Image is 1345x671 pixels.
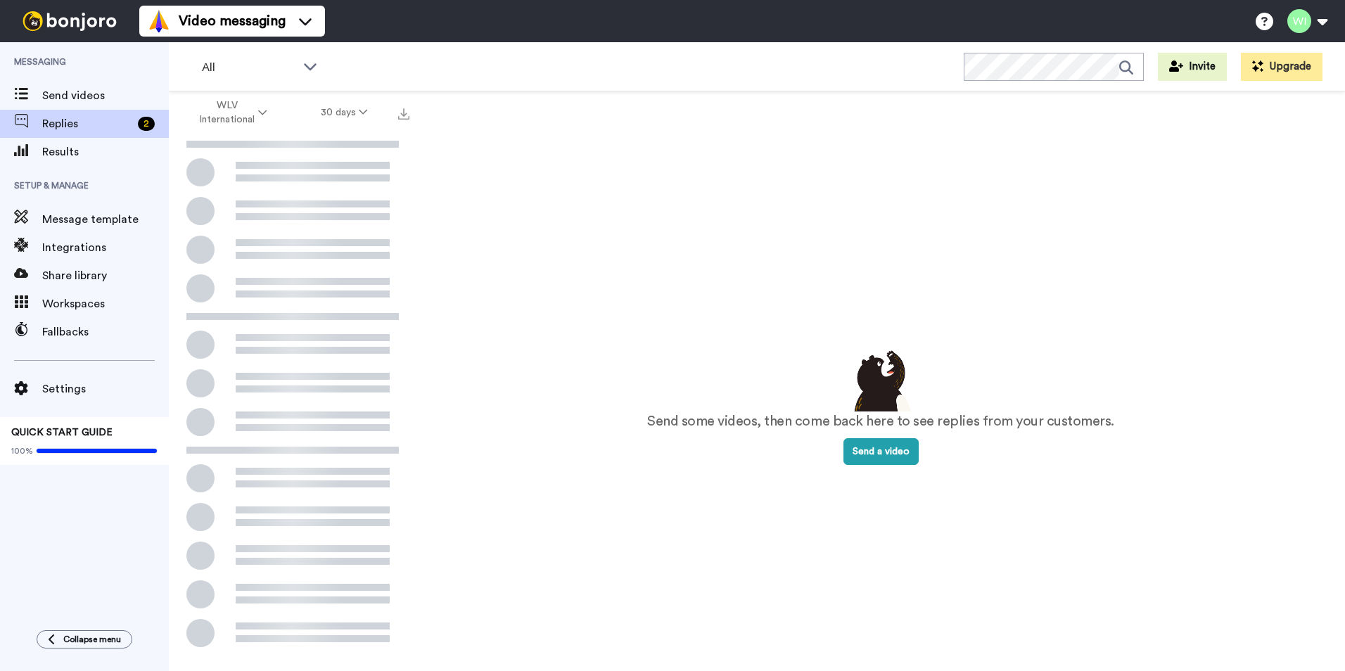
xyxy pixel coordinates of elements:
[1241,53,1322,81] button: Upgrade
[11,428,113,437] span: QUICK START GUIDE
[198,98,255,127] span: WLV International
[37,630,132,648] button: Collapse menu
[42,115,132,132] span: Replies
[647,411,1114,432] p: Send some videos, then come back here to see replies from your customers.
[138,117,155,131] div: 2
[42,267,169,284] span: Share library
[179,11,286,31] span: Video messaging
[846,347,916,411] img: results-emptystates.png
[294,100,395,125] button: 30 days
[843,438,919,465] button: Send a video
[11,445,33,456] span: 100%
[17,11,122,31] img: bj-logo-header-white.svg
[843,447,919,456] a: Send a video
[202,59,296,76] span: All
[1158,53,1227,81] button: Invite
[398,108,409,120] img: export.svg
[42,143,169,160] span: Results
[172,93,294,132] button: WLV International
[63,634,121,645] span: Collapse menu
[42,87,169,104] span: Send videos
[42,295,169,312] span: Workspaces
[42,211,169,228] span: Message template
[394,102,414,123] button: Export all results that match these filters now.
[42,381,169,397] span: Settings
[148,10,170,32] img: vm-color.svg
[42,239,169,256] span: Integrations
[42,324,169,340] span: Fallbacks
